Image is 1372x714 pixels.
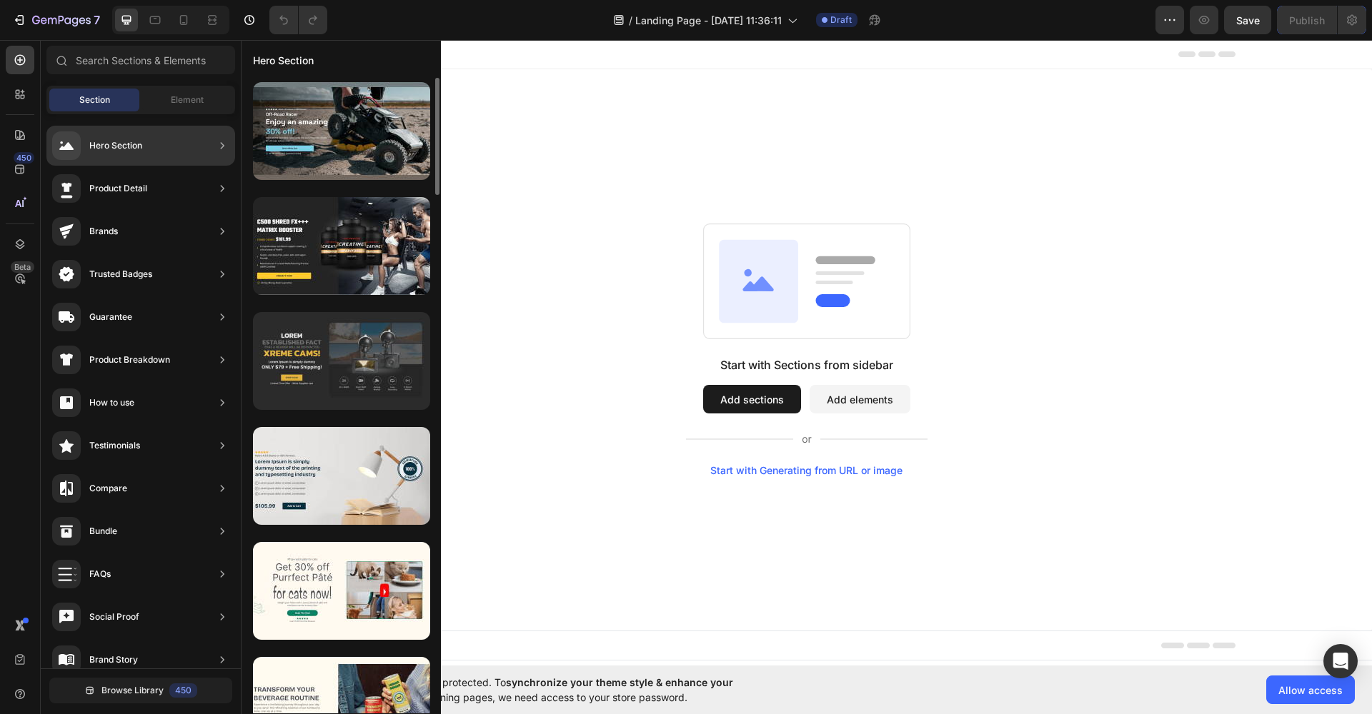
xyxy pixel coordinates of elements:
[89,567,111,581] div: FAQs
[89,224,118,238] div: Brands
[830,14,852,26] span: Draft
[89,353,170,367] div: Product Breakdown
[469,425,662,436] div: Start with Generating from URL or image
[269,6,327,34] div: Undo/Redo
[169,683,197,698] div: 450
[1278,683,1343,698] span: Allow access
[462,345,560,373] button: Add sections
[79,94,110,106] span: Section
[14,152,34,164] div: 450
[89,438,140,453] div: Testimonials
[332,675,789,705] span: Your page is password protected. To when designing pages, we need access to your store password.
[94,11,100,29] p: 7
[569,345,670,373] button: Add elements
[89,310,132,324] div: Guarantee
[171,94,204,106] span: Element
[629,13,632,28] span: /
[89,481,127,496] div: Compare
[89,267,152,281] div: Trusted Badges
[1266,675,1355,704] button: Allow access
[89,610,139,624] div: Social Proof
[46,46,235,74] input: Search Sections & Elements
[89,653,138,667] div: Brand Story
[1224,6,1271,34] button: Save
[479,316,652,333] div: Start with Sections from sidebar
[49,678,232,703] button: Browse Library450
[89,181,147,196] div: Product Detail
[1323,644,1358,678] div: Open Intercom Messenger
[332,676,733,703] span: synchronize your theme style & enhance your experience
[1277,6,1337,34] button: Publish
[101,684,164,697] span: Browse Library
[89,524,117,538] div: Bundle
[11,261,34,273] div: Beta
[6,6,106,34] button: 7
[635,13,782,28] span: Landing Page - [DATE] 11:36:11
[1289,13,1325,28] div: Publish
[1236,14,1260,26] span: Save
[241,40,1372,665] iframe: Design area
[89,139,142,153] div: Hero Section
[89,396,134,410] div: How to use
